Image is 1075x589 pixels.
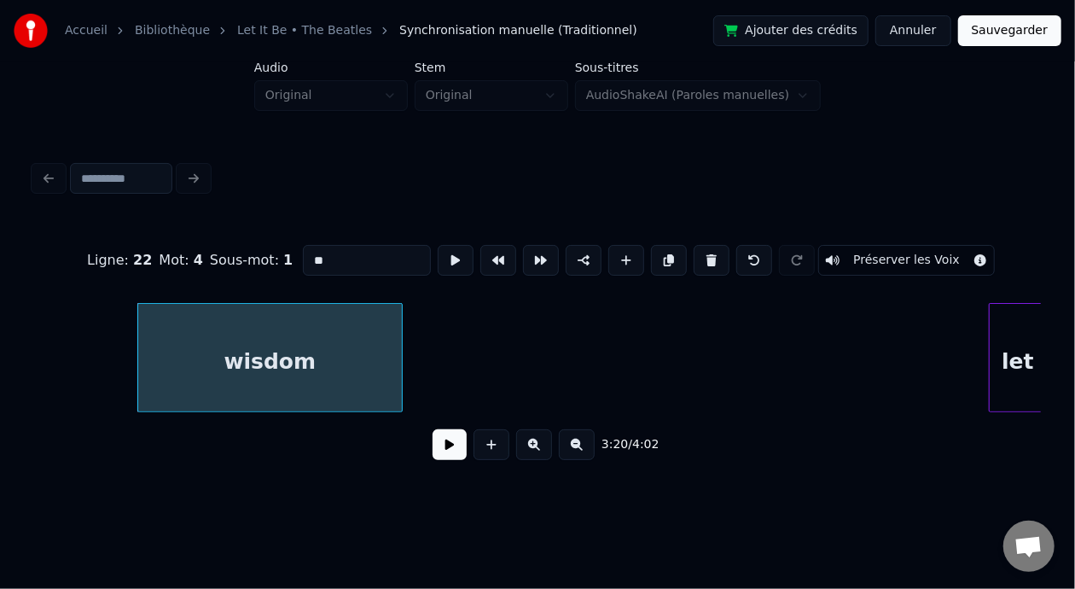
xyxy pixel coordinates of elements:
[194,252,203,268] span: 4
[1003,521,1055,572] a: Ouvrir le chat
[87,250,152,271] div: Ligne :
[14,14,48,48] img: youka
[159,250,203,271] div: Mot :
[958,15,1061,46] button: Sauvegarder
[875,15,950,46] button: Annuler
[818,245,995,276] button: Toggle
[135,22,210,39] a: Bibliothèque
[575,61,821,73] label: Sous-titres
[65,22,107,39] a: Accueil
[254,61,408,73] label: Audio
[283,252,293,268] span: 1
[632,436,659,453] span: 4:02
[65,22,637,39] nav: breadcrumb
[601,436,642,453] div: /
[133,252,152,268] span: 22
[601,436,628,453] span: 3:20
[415,61,568,73] label: Stem
[210,250,293,271] div: Sous-mot :
[713,15,869,46] button: Ajouter des crédits
[237,22,372,39] a: Let It Be • The Beatles
[399,22,637,39] span: Synchronisation manuelle (Traditionnel)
